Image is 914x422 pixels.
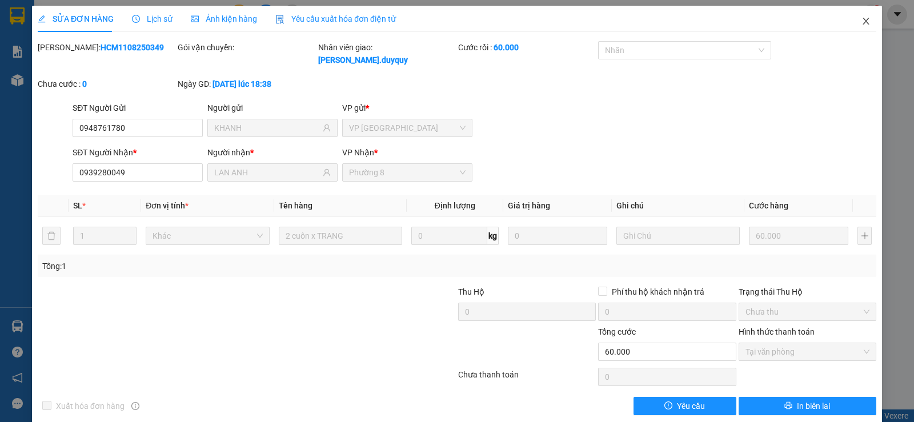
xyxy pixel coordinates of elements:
[73,201,82,210] span: SL
[745,303,869,320] span: Chưa thu
[349,119,466,136] span: VP Sài Gòn
[677,400,705,412] span: Yêu cầu
[178,78,315,90] div: Ngày GD:
[275,15,284,24] img: icon
[634,397,736,415] button: exclamation-circleYêu cầu
[494,43,519,52] b: 60.000
[342,148,374,157] span: VP Nhận
[38,78,175,90] div: Chưa cước :
[797,400,830,412] span: In biên lai
[323,168,331,176] span: user
[607,286,709,298] span: Phí thu hộ khách nhận trả
[73,102,203,114] div: SĐT Người Gửi
[42,260,354,272] div: Tổng: 1
[42,227,61,245] button: delete
[458,287,484,296] span: Thu Hộ
[739,286,876,298] div: Trạng thái Thu Hộ
[664,401,672,411] span: exclamation-circle
[749,227,848,245] input: 0
[739,397,876,415] button: printerIn biên lai
[132,15,140,23] span: clock-circle
[612,195,744,217] th: Ghi chú
[323,124,331,132] span: user
[214,122,320,134] input: Tên người gửi
[349,164,466,181] span: Phường 8
[861,17,871,26] span: close
[73,146,203,159] div: SĐT Người Nhận
[318,55,408,65] b: [PERSON_NAME].duyquy
[38,41,175,54] div: [PERSON_NAME]:
[435,201,475,210] span: Định lượng
[279,201,312,210] span: Tên hàng
[38,15,46,23] span: edit
[487,227,499,245] span: kg
[82,79,87,89] b: 0
[745,343,869,360] span: Tại văn phòng
[616,227,740,245] input: Ghi Chú
[279,227,402,245] input: VD: Bàn, Ghế
[178,41,315,54] div: Gói vận chuyển:
[214,166,320,179] input: Tên người nhận
[275,14,396,23] span: Yêu cầu xuất hóa đơn điện tử
[207,146,338,159] div: Người nhận
[207,102,338,114] div: Người gửi
[850,6,882,38] button: Close
[132,14,173,23] span: Lịch sử
[458,41,596,54] div: Cước rồi :
[131,402,139,410] span: info-circle
[508,201,550,210] span: Giá trị hàng
[191,14,257,23] span: Ảnh kiện hàng
[784,401,792,411] span: printer
[857,227,872,245] button: plus
[146,201,189,210] span: Đơn vị tính
[38,14,114,23] span: SỬA ĐƠN HÀNG
[342,102,472,114] div: VP gửi
[191,15,199,23] span: picture
[739,327,815,336] label: Hình thức thanh toán
[51,400,129,412] span: Xuất hóa đơn hàng
[318,41,456,66] div: Nhân viên giao:
[508,227,607,245] input: 0
[101,43,164,52] b: HCM1108250349
[749,201,788,210] span: Cước hàng
[457,368,597,388] div: Chưa thanh toán
[153,227,262,244] span: Khác
[598,327,636,336] span: Tổng cước
[213,79,271,89] b: [DATE] lúc 18:38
